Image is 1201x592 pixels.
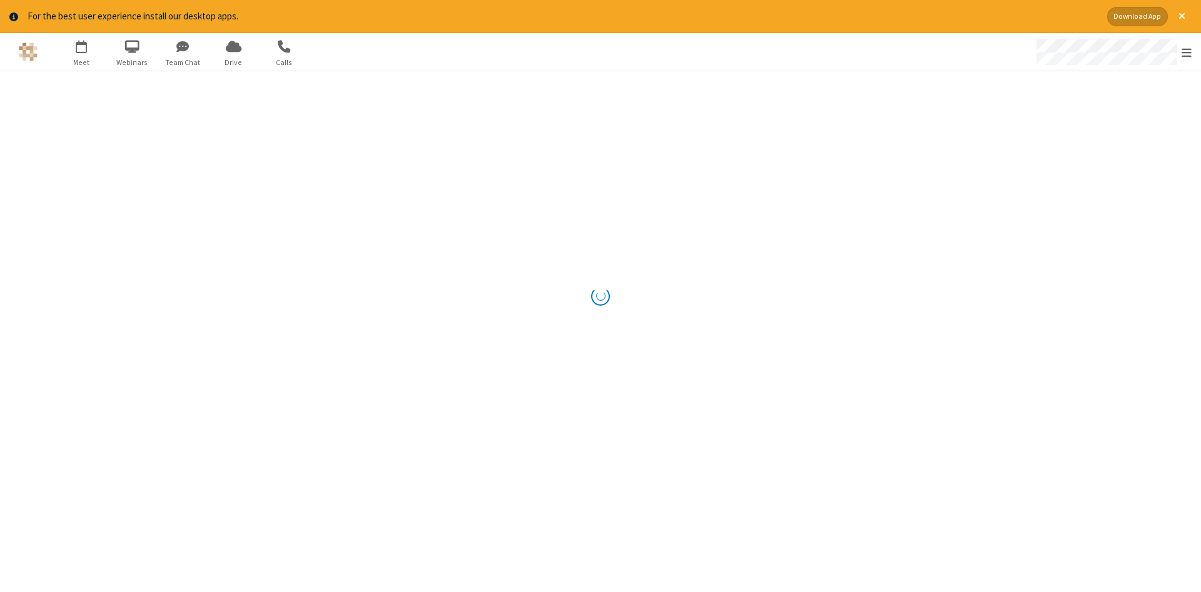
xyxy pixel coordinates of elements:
div: Open menu [1025,33,1201,71]
iframe: Chat [1170,559,1192,583]
button: Logo [4,33,51,71]
span: Calls [261,57,308,68]
img: QA Selenium DO NOT DELETE OR CHANGE [19,43,38,61]
span: Drive [210,57,257,68]
span: Team Chat [160,57,206,68]
span: Meet [58,57,105,68]
span: Webinars [109,57,156,68]
div: For the best user experience install our desktop apps. [28,9,1098,24]
button: Download App [1107,7,1168,26]
button: Close alert [1172,7,1192,26]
